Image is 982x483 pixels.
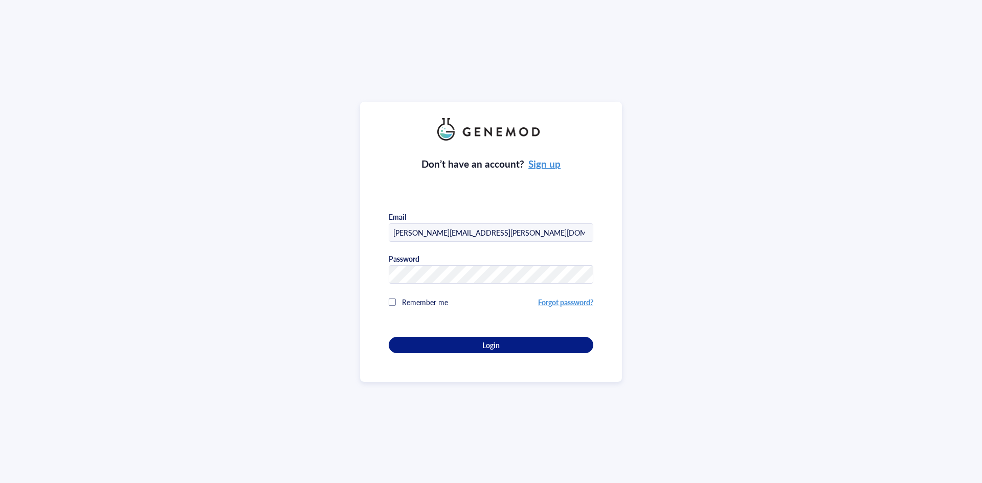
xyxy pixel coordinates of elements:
[437,118,545,141] img: genemod_logo_light-BcqUzbGq.png
[389,337,593,353] button: Login
[528,157,561,171] a: Sign up
[389,212,406,221] div: Email
[421,157,561,171] div: Don’t have an account?
[402,297,448,307] span: Remember me
[389,254,419,263] div: Password
[538,297,593,307] a: Forgot password?
[482,340,500,350] span: Login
